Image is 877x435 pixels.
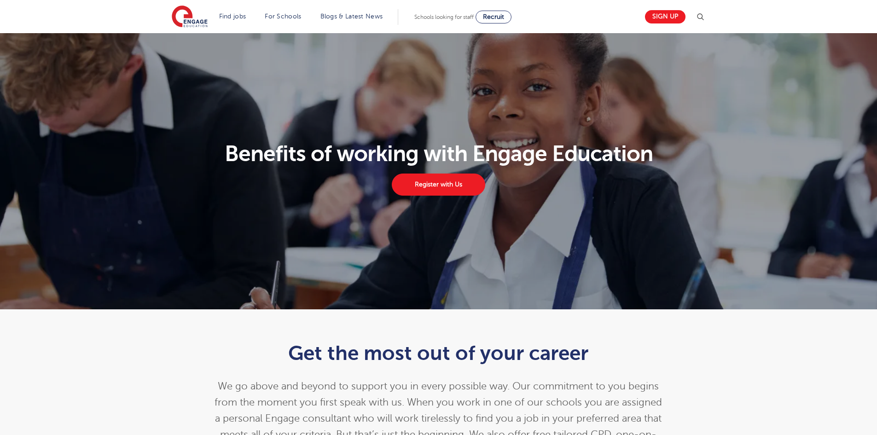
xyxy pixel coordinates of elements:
[172,6,208,29] img: Engage Education
[414,14,474,20] span: Schools looking for staff
[476,11,511,23] a: Recruit
[645,10,685,23] a: Sign up
[392,174,485,196] a: Register with Us
[213,342,664,365] h1: Get the most out of your career
[483,13,504,20] span: Recruit
[265,13,301,20] a: For Schools
[166,143,711,165] h1: Benefits of working with Engage Education
[219,13,246,20] a: Find jobs
[320,13,383,20] a: Blogs & Latest News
